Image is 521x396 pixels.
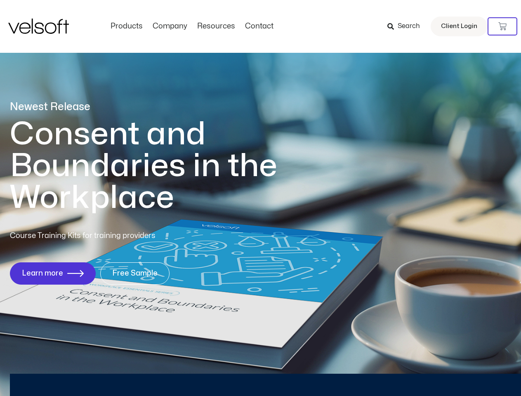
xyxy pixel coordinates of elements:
[10,118,311,214] h1: Consent and Boundaries in the Workplace
[10,100,311,114] p: Newest Release
[112,269,158,278] span: Free Sample
[106,22,278,31] nav: Menu
[8,19,69,34] img: Velsoft Training Materials
[431,16,488,36] a: Client Login
[441,21,477,32] span: Client Login
[106,22,148,31] a: ProductsMenu Toggle
[387,19,426,33] a: Search
[148,22,192,31] a: CompanyMenu Toggle
[22,269,63,278] span: Learn more
[240,22,278,31] a: ContactMenu Toggle
[100,262,170,285] a: Free Sample
[398,21,420,32] span: Search
[10,230,215,242] p: Course Training Kits for training providers
[192,22,240,31] a: ResourcesMenu Toggle
[10,262,96,285] a: Learn more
